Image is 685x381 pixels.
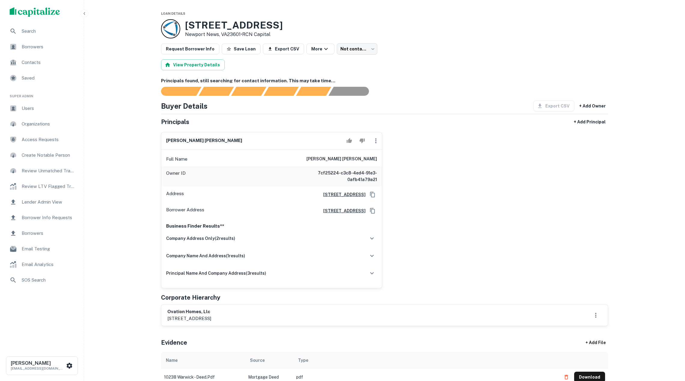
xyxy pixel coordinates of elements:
[11,361,65,366] h6: [PERSON_NAME]
[167,315,211,322] p: [STREET_ADDRESS]
[22,230,75,237] span: Borrowers
[263,87,299,96] div: Principals found, AI now looking for contact information...
[5,71,79,85] a: Saved
[22,74,75,82] span: Saved
[185,20,283,31] h3: [STREET_ADDRESS]
[293,352,558,369] th: Type
[22,152,75,159] span: Create Notable Person
[22,167,75,174] span: Review Unmatched Transactions
[161,352,245,369] th: Name
[22,214,75,221] span: Borrower Info Requests
[161,293,220,302] h5: Corporate Hierarchy
[5,132,79,147] a: Access Requests
[166,222,377,230] p: Business Finder Results**
[161,12,185,15] span: Loan Details
[161,59,225,70] button: View Property Details
[11,366,65,371] p: [EMAIL_ADDRESS][DOMAIN_NAME]
[5,164,79,178] a: Review Unmatched Transactions
[231,87,266,96] div: Documents found, AI parsing details...
[577,101,608,111] button: + Add Owner
[5,179,79,194] a: Review LTV Flagged Transactions
[154,87,199,96] div: Sending borrower request to AI...
[161,77,608,84] h6: Principals found, still searching for contact information. This may take time...
[306,156,377,163] h6: [PERSON_NAME] [PERSON_NAME]
[166,206,204,215] p: Borrower Address
[329,87,376,96] div: AI fulfillment process complete.
[306,44,334,54] button: More
[22,277,75,284] span: SOS Search
[263,44,304,54] button: Export CSV
[167,308,211,315] h6: ovation homes, llc
[318,207,366,214] a: [STREET_ADDRESS]
[161,101,208,111] h4: Buyer Details
[337,43,377,55] div: Not contacted
[199,87,234,96] div: Your request is received and processing...
[574,337,616,348] div: + Add File
[166,357,178,364] div: Name
[296,87,331,96] div: Principals found, still searching for contact information. This may take time...
[250,357,265,364] div: Source
[571,116,608,127] button: + Add Principal
[5,40,79,54] a: Borrowers
[5,273,79,287] a: SOS Search
[298,357,308,364] div: Type
[22,183,75,190] span: Review LTV Flagged Transactions
[655,333,685,362] iframe: Chat Widget
[166,170,186,183] p: Owner ID
[5,55,79,70] a: Contacts
[5,101,79,116] a: Users
[245,352,293,369] th: Source
[22,198,75,206] span: Lender Admin View
[22,245,75,252] span: Email Testing
[222,44,260,54] button: Save Loan
[305,170,377,183] h6: 7cf25224-c3c8-4ed4-91e3-0afb41a79a21
[5,24,79,38] a: Search
[22,43,75,50] span: Borrowers
[166,190,184,199] p: Address
[5,242,79,256] a: Email Testing
[5,148,79,162] a: Create Notable Person
[22,59,75,66] span: Contacts
[22,105,75,112] span: Users
[161,44,219,54] button: Request Borrower Info
[5,257,79,272] a: Email Analytics
[5,86,79,101] li: Super Admin
[357,135,367,147] button: Reject
[22,261,75,268] span: Email Analytics
[368,190,377,199] button: Copy Address
[5,210,79,225] a: Borrower Info Requests
[344,135,355,147] button: Accept
[242,32,270,37] a: RCN Capital
[166,270,266,277] h6: principal name and company address ( 3 results)
[166,137,242,144] h6: [PERSON_NAME] [PERSON_NAME]
[5,117,79,131] div: Organizations
[368,206,377,215] button: Copy Address
[166,252,245,259] h6: company name and address ( 1 results)
[166,156,187,163] p: Full Name
[22,136,75,143] span: Access Requests
[161,117,189,126] h5: Principals
[185,31,283,38] p: Newport News, VA23601 •
[166,235,235,242] h6: company address only ( 2 results)
[318,191,366,198] a: [STREET_ADDRESS]
[5,195,79,209] a: Lender Admin View
[161,338,187,347] h5: Evidence
[22,120,75,128] span: Organizations
[5,226,79,240] div: Borrowers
